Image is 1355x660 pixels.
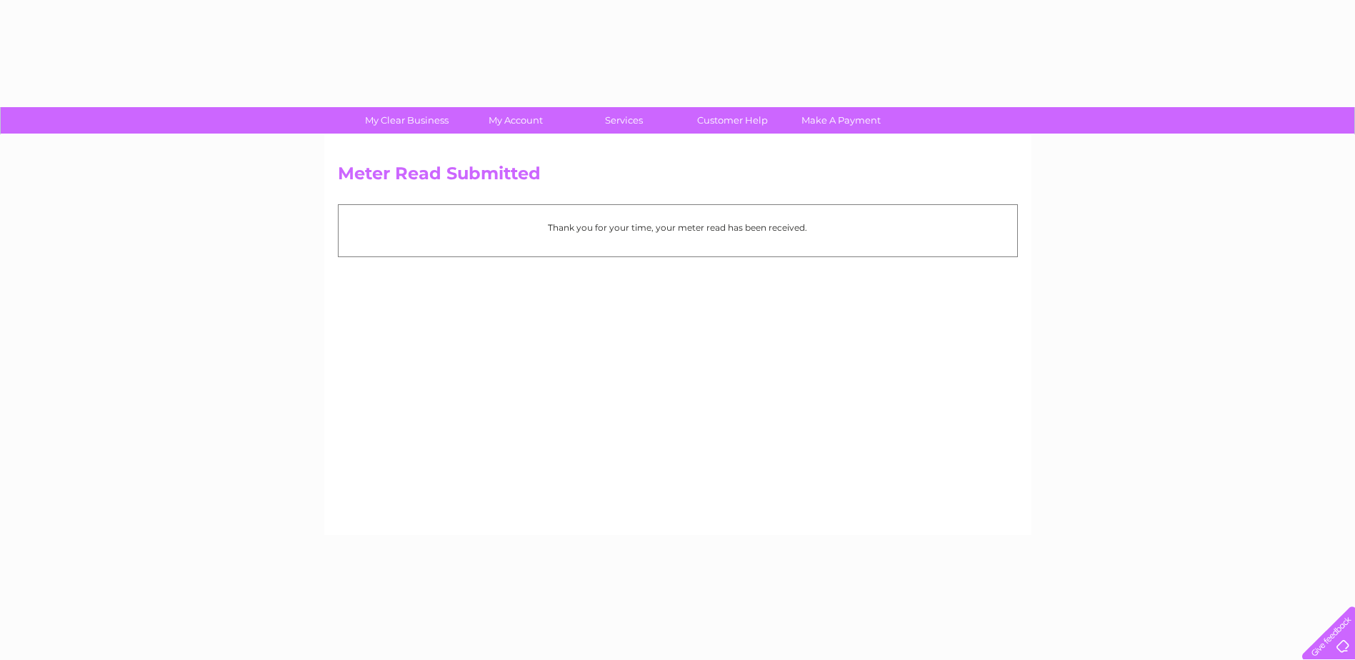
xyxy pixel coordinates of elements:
[674,107,791,134] a: Customer Help
[456,107,574,134] a: My Account
[348,107,466,134] a: My Clear Business
[338,164,1018,191] h2: Meter Read Submitted
[782,107,900,134] a: Make A Payment
[565,107,683,134] a: Services
[346,221,1010,234] p: Thank you for your time, your meter read has been received.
